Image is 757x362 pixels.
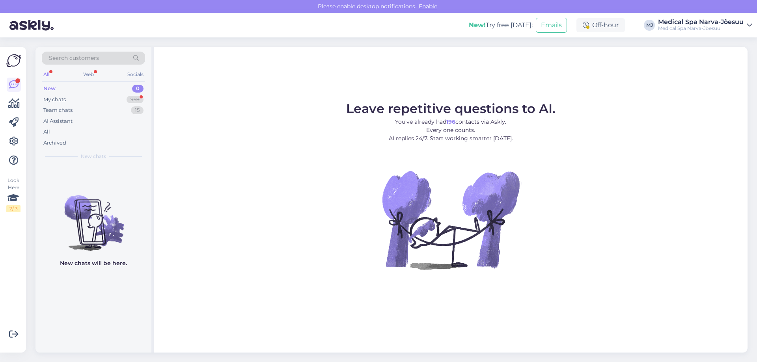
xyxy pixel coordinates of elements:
div: Team chats [43,106,73,114]
span: Enable [416,3,440,10]
a: Medical Spa Narva-JõesuuMedical Spa Narva-Jõesuu [658,19,752,32]
div: 2 / 3 [6,205,21,212]
div: Web [82,69,95,80]
div: AI Assistant [43,117,73,125]
span: Leave repetitive questions to AI. [346,101,556,116]
div: New [43,85,56,93]
div: Look Here [6,177,21,212]
div: Try free [DATE]: [469,20,533,30]
div: Socials [126,69,145,80]
p: New chats will be here. [60,259,127,267]
img: No chats [35,181,151,252]
div: Medical Spa Narva-Jõesuu [658,25,744,32]
div: My chats [43,96,66,104]
img: Askly Logo [6,53,21,68]
div: Off-hour [576,18,625,32]
span: New chats [81,153,106,160]
span: Search customers [49,54,99,62]
b: New! [469,21,486,29]
div: All [43,128,50,136]
div: 15 [131,106,144,114]
button: Emails [536,18,567,33]
div: Medical Spa Narva-Jõesuu [658,19,744,25]
div: MJ [644,20,655,31]
div: All [42,69,51,80]
div: 99+ [127,96,144,104]
img: No Chat active [380,149,522,291]
p: You’ve already had contacts via Askly. Every one counts. AI replies 24/7. Start working smarter [... [346,118,556,143]
b: 196 [446,118,455,125]
div: Archived [43,139,66,147]
div: 0 [132,85,144,93]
